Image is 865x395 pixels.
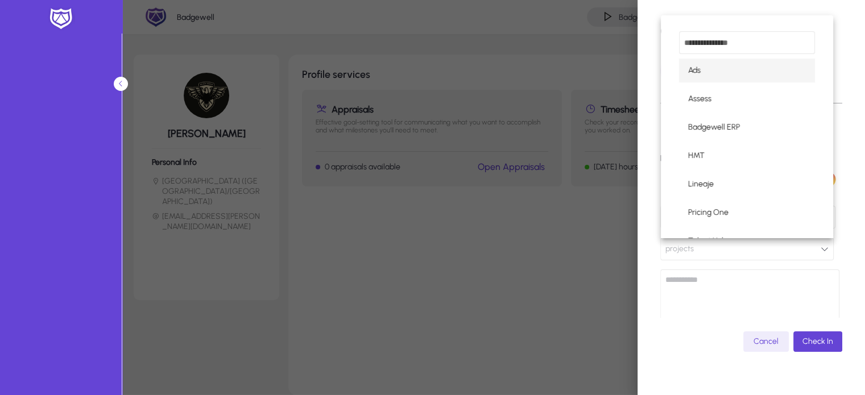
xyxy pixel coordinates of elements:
span: Lineaje [688,177,714,191]
mat-option: Talent Hub [679,229,815,253]
span: Assess [688,92,711,106]
mat-option: Lineaje [679,172,815,196]
span: HMT [688,149,705,163]
mat-option: Badgewell ERP [679,115,815,139]
mat-option: HMT [679,144,815,168]
mat-option: Ads [679,59,815,82]
span: Badgewell ERP [688,120,740,134]
span: Pricing One [688,206,729,219]
span: Talent Hub [688,234,726,248]
mat-option: Assess [679,87,815,111]
mat-option: Pricing One [679,201,815,224]
span: Ads [688,64,701,77]
input: dropdown search [679,31,815,54]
